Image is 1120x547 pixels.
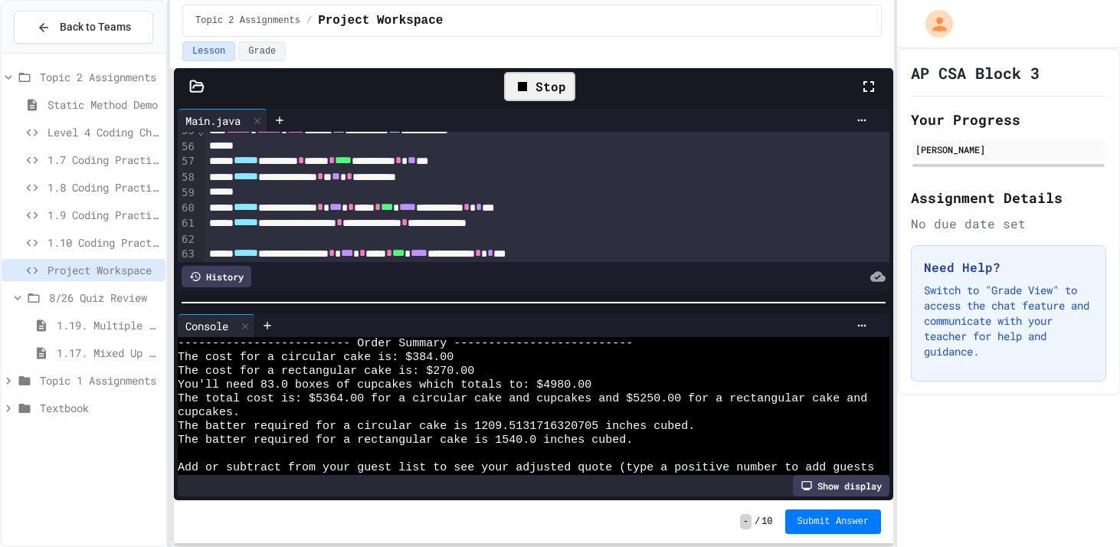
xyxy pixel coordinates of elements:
div: 55 [178,123,197,139]
h3: Need Help? [924,258,1093,277]
span: - [740,514,752,529]
h2: Assignment Details [911,187,1106,208]
button: Back to Teams [14,11,153,44]
span: 1.10 Coding Practice [47,234,159,251]
span: 1.7 Coding Practice [47,152,159,168]
button: Lesson [182,41,235,61]
span: The batter required for a circular cake is 1209.5131716320705 inches cubed. [178,420,695,434]
span: Fold line [197,125,205,137]
span: 10 [761,516,772,528]
span: Back to Teams [60,19,131,35]
span: Topic 1 Assignments [40,372,159,388]
span: The cost for a rectangular cake is: $270.00 [178,365,474,378]
div: 62 [178,232,197,247]
span: ------------------------- Order Summary -------------------------- [178,337,633,351]
h2: Your Progress [911,109,1106,130]
div: Main.java [178,109,267,132]
span: The total cost is: $5364.00 for a circular cake and cupcakes and $5250.00 for a rectangular cake and [178,392,867,406]
div: Console [178,318,236,334]
div: My Account [909,6,957,41]
span: Project Workspace [47,262,159,278]
div: History [182,266,251,287]
span: 8/26 Quiz Review [49,290,159,306]
div: 58 [178,170,197,185]
div: [PERSON_NAME] [915,142,1102,156]
div: No due date set [911,215,1106,233]
div: 59 [178,185,197,201]
p: Switch to "Grade View" to access the chat feature and communicate with your teacher for help and ... [924,283,1093,359]
div: 61 [178,216,197,231]
div: Show display [793,475,889,496]
span: Add or subtract from your guest list to see your adjusted quote (type a positive number to add gu... [178,461,874,475]
span: / [306,15,312,27]
div: Console [178,314,255,337]
div: 56 [178,139,197,155]
span: You'll need 83.0 boxes of cupcakes which totals to: $4980.00 [178,378,591,392]
div: 60 [178,201,197,216]
span: Project Workspace [318,11,443,30]
span: Submit Answer [797,516,869,528]
button: Submit Answer [785,509,882,534]
span: Level 4 Coding Challenge [47,124,159,140]
button: Grade [238,41,286,61]
span: 1.17. Mixed Up Code Practice 1.1-1.6 [57,345,159,361]
div: 63 [178,247,197,262]
span: 1.9 Coding Practice [47,207,159,223]
span: Static Method Demo [47,97,159,113]
span: The batter required for a rectangular cake is 1540.0 inches cubed. [178,434,633,447]
h1: AP CSA Block 3 [911,62,1040,84]
span: Topic 2 Assignments [40,69,159,85]
span: 1.8 Coding Practice [47,179,159,195]
span: Topic 2 Assignments [195,15,300,27]
span: cupcakes. [178,406,240,420]
span: / [755,516,760,528]
span: 1.19. Multiple Choice Exercises for Unit 1a (1.1-1.6) [57,317,159,333]
div: Main.java [178,113,248,129]
div: Stop [504,72,575,101]
span: The cost for a circular cake is: $384.00 [178,351,454,365]
div: 57 [178,154,197,169]
span: Textbook [40,400,159,416]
